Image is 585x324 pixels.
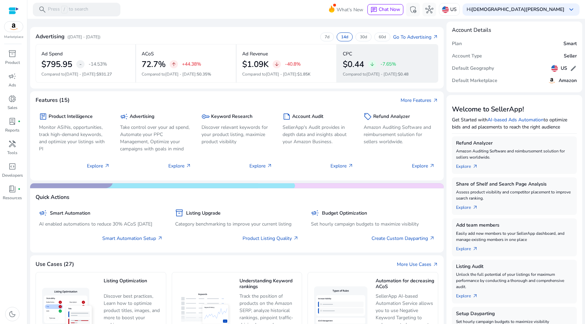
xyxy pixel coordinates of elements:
span: inventory_2 [8,50,16,58]
span: dark_mode [8,310,16,318]
span: package [39,112,47,121]
button: admin_panel_settings [406,3,420,16]
h4: Advertising [36,33,65,40]
img: us.svg [442,6,449,13]
p: Ad Spend [41,50,63,57]
a: Go To Advertisingarrow_outward [393,33,438,41]
span: search [38,5,47,14]
span: arrow_outward [157,235,163,241]
span: $931.27 [96,71,112,77]
a: Create Custom Dayparting [372,235,435,242]
p: US [450,3,457,15]
p: Ads [9,82,16,88]
h5: Smart Automation [50,211,90,216]
span: campaign [120,112,128,121]
h5: Seller [564,53,577,59]
span: fiber_manual_record [18,120,21,123]
h5: Automation for decreasing ACoS [376,278,434,290]
p: Monitor ASINs, opportunities, track high-demand keywords, and optimize your listings with PI [39,124,110,152]
span: handyman [8,140,16,148]
a: More Use Casesarrow_outward [397,261,438,268]
span: arrow_outward [433,262,438,267]
p: AI enabled automations to reduce 30% ACoS [DATE] [39,220,163,228]
p: Compared to : [41,71,130,77]
h2: $0.44 [343,59,364,69]
span: arrow_outward [472,293,478,299]
h5: Amazon [559,78,577,84]
p: Explore [249,162,272,170]
span: key [201,112,210,121]
span: donut_small [8,95,16,103]
p: CPC [343,50,352,57]
h4: Quick Actions [36,194,69,201]
span: arrow_outward [267,163,272,168]
span: arrow_upward [171,62,177,67]
p: Sales [8,105,17,111]
p: 60d [379,34,386,40]
span: hub [425,5,433,14]
a: Explorearrow_outward [456,290,483,299]
p: Easily add new members to your SellerApp dashboard, and manage existing members in one place [456,230,573,243]
h2: $1.09K [242,59,269,69]
span: lab_profile [8,117,16,125]
p: SellerApp's Audit provides in depth data and insights about your Amazon Business. [283,124,353,145]
span: chat [370,6,377,13]
b: [DEMOGRAPHIC_DATA][PERSON_NAME] [471,6,564,13]
h5: Setup Dayparting [456,311,573,317]
h5: US [561,66,567,71]
h5: Share of Shelf and Search Page Analysis [456,181,573,187]
p: Explore [330,162,353,170]
span: admin_panel_settings [409,5,417,14]
p: Set hourly campaign budgets to maximize visibility [311,220,435,228]
h4: Features (15) [36,97,69,104]
p: -14.53% [89,62,107,67]
a: Product Listing Quality [243,235,299,242]
p: Category benchmarking to improve your current listing [175,220,299,228]
p: Developers [2,172,23,178]
h5: Understanding Keyword rankings [239,278,298,290]
p: Unlock the full potential of your listings for maximum performance by conducting a thorough and c... [456,271,573,290]
p: Resources [3,195,22,201]
a: Smart Automation Setup [102,235,163,242]
span: [DATE] - [DATE] [366,71,397,77]
p: Explore [168,162,191,170]
p: Assess product visibility and competitor placement to improve search ranking. [456,189,573,201]
p: 14d [341,34,348,40]
button: chatChat Now [367,4,403,15]
h5: Listing Optimization [104,278,162,290]
span: [DATE] - [DATE] [266,71,296,77]
h5: Refund Analyzer [456,140,573,146]
img: amazon.svg [548,77,556,85]
p: Marketplace [4,35,23,40]
span: What's New [337,4,363,16]
span: - [79,60,82,68]
p: 7d [325,34,329,40]
a: Explorearrow_outward [456,160,483,170]
p: ([DATE] - [DATE]) [67,34,101,40]
p: Product [5,59,20,66]
h3: Welcome to SellerApp! [452,105,577,113]
span: campaign [39,209,47,217]
p: Explore [412,162,435,170]
p: Reports [5,127,19,133]
span: book_4 [8,185,16,193]
span: arrow_outward [433,98,438,103]
h5: Plan [452,41,462,47]
p: -40.8% [285,62,301,67]
h5: Listing Upgrade [186,211,221,216]
span: edit [570,65,577,72]
span: arrow_outward [348,163,353,168]
h4: Account Details [452,27,491,33]
span: [DATE] - [DATE] [165,71,196,77]
span: $1.85K [297,71,311,77]
span: [DATE] - [DATE] [65,71,95,77]
p: Compared to : [242,71,331,77]
h5: Add team members [456,222,573,228]
h4: Use Cases (27) [36,261,74,268]
p: Take control over your ad spend, Automate your PPC Management, Optimize your campaigns with goals... [120,124,191,152]
p: 30d [360,34,367,40]
h5: Account Type [452,53,482,59]
button: hub [422,3,436,16]
span: arrow_outward [472,164,478,169]
span: arrow_outward [472,246,478,252]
